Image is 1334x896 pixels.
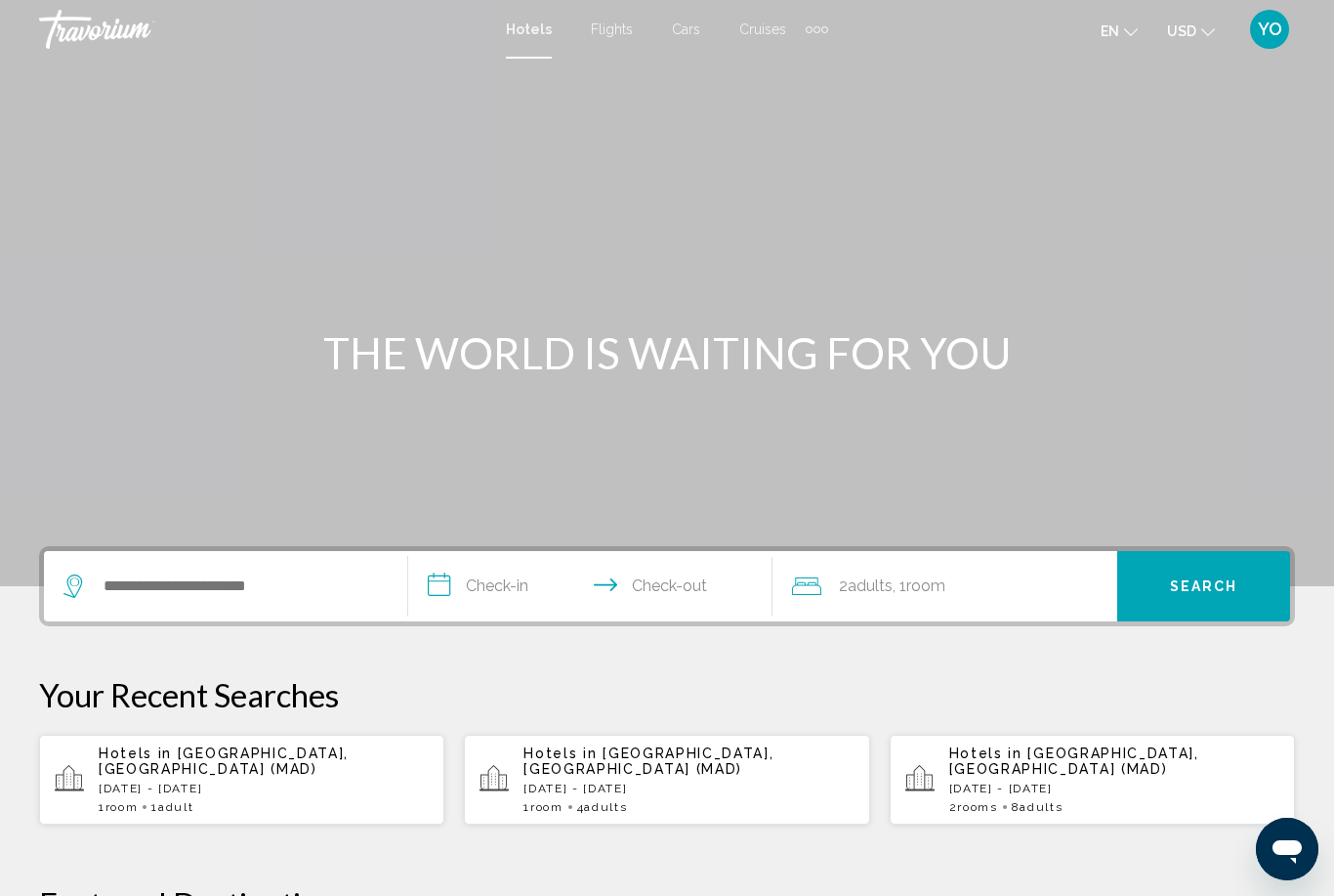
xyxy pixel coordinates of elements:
p: [DATE] - [DATE] [523,782,854,795]
button: Change currency [1167,17,1215,45]
span: 1 [523,800,563,814]
span: 1 [151,800,193,814]
button: Hotels in [GEOGRAPHIC_DATA], [GEOGRAPHIC_DATA] (MAD)[DATE] - [DATE]2rooms8Adults [890,734,1295,826]
span: 8 [1012,800,1063,814]
span: USD [1167,23,1196,39]
iframe: Button to launch messaging window [1256,818,1318,880]
button: Hotels in [GEOGRAPHIC_DATA], [GEOGRAPHIC_DATA] (MAD)[DATE] - [DATE]1Room1Adult [39,734,444,826]
a: Travorium [39,10,486,49]
button: Extra navigation items [806,14,828,45]
span: Adults [848,576,893,595]
button: Hotels in [GEOGRAPHIC_DATA], [GEOGRAPHIC_DATA] (MAD)[DATE] - [DATE]1Room4Adults [464,734,869,826]
span: Adults [1020,800,1063,814]
span: 2 [949,800,998,814]
span: rooms [957,800,997,814]
button: Check in and out dates [408,551,772,621]
span: 4 [577,800,628,814]
button: Travelers: 2 adults, 0 children [772,551,1117,621]
span: Adults [584,800,627,814]
span: en [1101,23,1119,39]
button: Change language [1101,17,1138,45]
span: Hotels in [99,746,172,761]
p: [DATE] - [DATE] [949,782,1279,795]
span: [GEOGRAPHIC_DATA], [GEOGRAPHIC_DATA] (MAD) [523,746,773,777]
a: Cars [672,21,700,37]
span: 1 [99,800,138,814]
a: Cruises [739,21,786,37]
span: Hotels in [949,746,1022,761]
span: [GEOGRAPHIC_DATA], [GEOGRAPHIC_DATA] (MAD) [99,746,349,777]
span: [GEOGRAPHIC_DATA], [GEOGRAPHIC_DATA] (MAD) [949,746,1199,777]
a: Flights [591,21,633,37]
button: User Menu [1244,9,1295,50]
span: , 1 [893,573,945,600]
span: Search [1170,579,1238,595]
span: Room [105,800,139,814]
button: Search [1117,551,1290,621]
a: Hotels [506,21,552,37]
div: Search widget [44,551,1290,621]
span: YO [1258,20,1282,39]
p: [DATE] - [DATE] [99,782,429,795]
span: Room [530,800,563,814]
span: Hotels in [523,746,597,761]
span: Room [906,576,945,595]
h1: THE WORLD IS WAITING FOR YOU [301,327,1033,378]
span: 2 [839,573,893,600]
p: Your Recent Searches [39,675,1295,714]
span: Adult [158,800,193,814]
